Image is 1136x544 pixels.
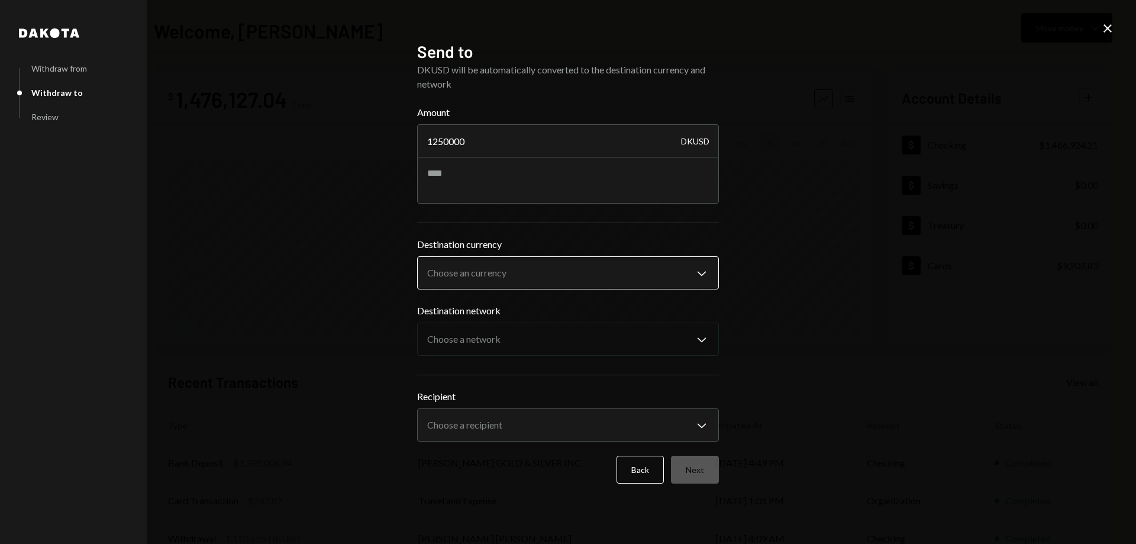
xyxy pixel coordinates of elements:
h2: Send to [417,40,719,63]
div: Review [31,112,59,122]
input: Enter amount [417,124,719,157]
button: Recipient [417,408,719,442]
div: DKUSD will be automatically converted to the destination currency and network [417,63,719,91]
label: Recipient [417,390,719,404]
button: Destination network [417,323,719,356]
button: Back [617,456,664,484]
div: Withdraw to [31,88,83,98]
label: Destination network [417,304,719,318]
div: DKUSD [681,124,709,157]
button: Destination currency [417,256,719,289]
label: Amount [417,105,719,120]
div: Withdraw from [31,63,87,73]
label: Destination currency [417,237,719,252]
